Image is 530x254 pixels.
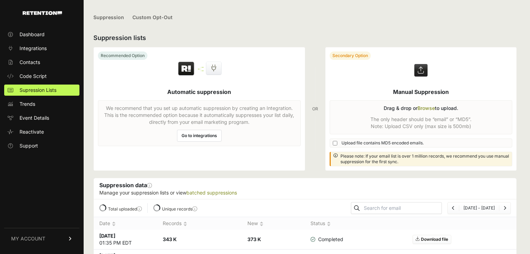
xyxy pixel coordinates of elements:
th: Status [305,217,349,230]
span: Contacts [20,59,40,66]
h5: Automatic suppression [167,88,231,96]
span: MY ACCOUNT [11,235,45,242]
span: Completed [310,236,343,243]
li: [DATE] - [DATE] [459,205,499,211]
strong: 343 K [163,236,177,242]
div: OR [312,47,318,171]
strong: 373 K [247,236,261,242]
a: Trends [4,98,79,110]
span: Trends [20,101,35,108]
a: Integrations [4,43,79,54]
a: Download file [413,235,451,244]
strong: [DATE] [99,233,115,239]
span: Event Details [20,114,49,121]
a: Dashboard [4,29,79,40]
input: Upload file contains MD5 encoded emails. [333,141,337,145]
img: Retention [177,61,195,77]
a: Next [504,205,506,211]
a: batched suppressions [186,190,237,196]
img: no_sort-eaf950dc5ab64cae54d48a5578032e96f70b2ecb7d747501f34c8f2db400fb66.gif [183,221,187,227]
div: Suppression data [94,178,516,199]
div: Recommended Option [98,51,147,60]
span: Dashboard [20,31,45,38]
nav: Page navigation [447,202,511,214]
p: We recommend that you set up automatic suppression by creating an Integration. This is the recomm... [102,105,296,126]
img: no_sort-eaf950dc5ab64cae54d48a5578032e96f70b2ecb7d747501f34c8f2db400fb66.gif [327,221,331,227]
label: Total uploaded [108,206,142,212]
span: Support [20,142,38,149]
a: Suppression [93,10,124,26]
a: Support [4,140,79,151]
th: Records [157,217,242,230]
img: no_sort-eaf950dc5ab64cae54d48a5578032e96f70b2ecb7d747501f34c8f2db400fb66.gif [112,221,116,227]
p: Manage your suppression lists or view [99,189,511,196]
img: integration [198,70,203,71]
h2: Suppression lists [93,33,517,43]
a: Previous [452,205,455,211]
img: no_sort-eaf950dc5ab64cae54d48a5578032e96f70b2ecb7d747501f34c8f2db400fb66.gif [260,221,263,227]
th: New [242,217,305,230]
a: Go to integrations [177,130,222,142]
img: integration [198,69,203,70]
img: integration [198,67,203,68]
label: Unique records [162,206,197,212]
a: Event Details [4,112,79,124]
a: Supression Lists [4,85,79,96]
th: Date [94,217,157,230]
a: Code Script [4,71,79,82]
a: Contacts [4,57,79,68]
span: Code Script [20,73,47,80]
a: MY ACCOUNT [4,228,79,249]
span: Supression Lists [20,87,56,94]
a: Custom Opt-Out [132,10,172,26]
span: Reactivate [20,128,44,135]
span: Upload file contains MD5 encoded emails. [341,140,424,146]
td: 01:35 PM EDT [94,230,157,249]
img: Retention.com [23,11,62,15]
span: Integrations [20,45,47,52]
input: Search for email [362,203,441,213]
a: Reactivate [4,126,79,137]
